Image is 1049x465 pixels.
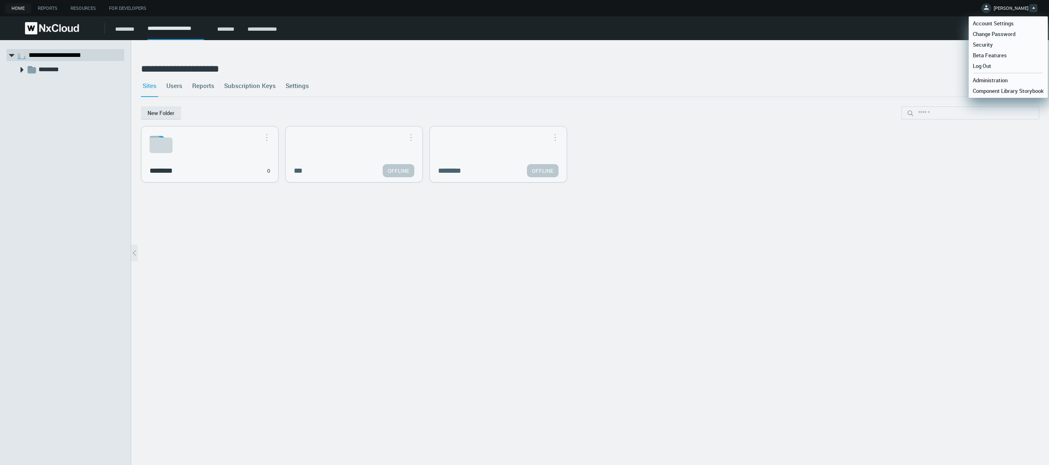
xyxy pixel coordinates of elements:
[969,20,1018,27] span: Account Settings
[383,164,414,177] a: OFFLINE
[969,75,1048,86] a: Administration
[284,74,311,97] a: Settings
[141,74,158,97] a: Sites
[31,3,64,14] a: Reports
[969,62,995,70] span: Log Out
[25,22,79,34] img: Nx Cloud logo
[64,3,102,14] a: Resources
[969,86,1048,96] a: Component Library Storybook
[969,52,1011,59] span: Beta Features
[969,30,1019,38] span: Change Password
[102,3,153,14] a: For Developers
[969,87,1048,95] span: Component Library Storybook
[969,41,997,48] span: Security
[223,74,277,97] a: Subscription Keys
[141,106,181,120] button: New Folder
[969,39,1048,50] a: Security
[969,50,1048,61] a: Beta Features
[267,167,270,175] div: 0
[5,3,31,14] a: Home
[969,29,1048,39] a: Change Password
[994,5,1029,14] span: [PERSON_NAME]
[969,18,1048,29] a: Account Settings
[191,74,216,97] a: Reports
[165,74,184,97] a: Users
[527,164,559,177] a: OFFLINE
[969,77,1012,84] span: Administration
